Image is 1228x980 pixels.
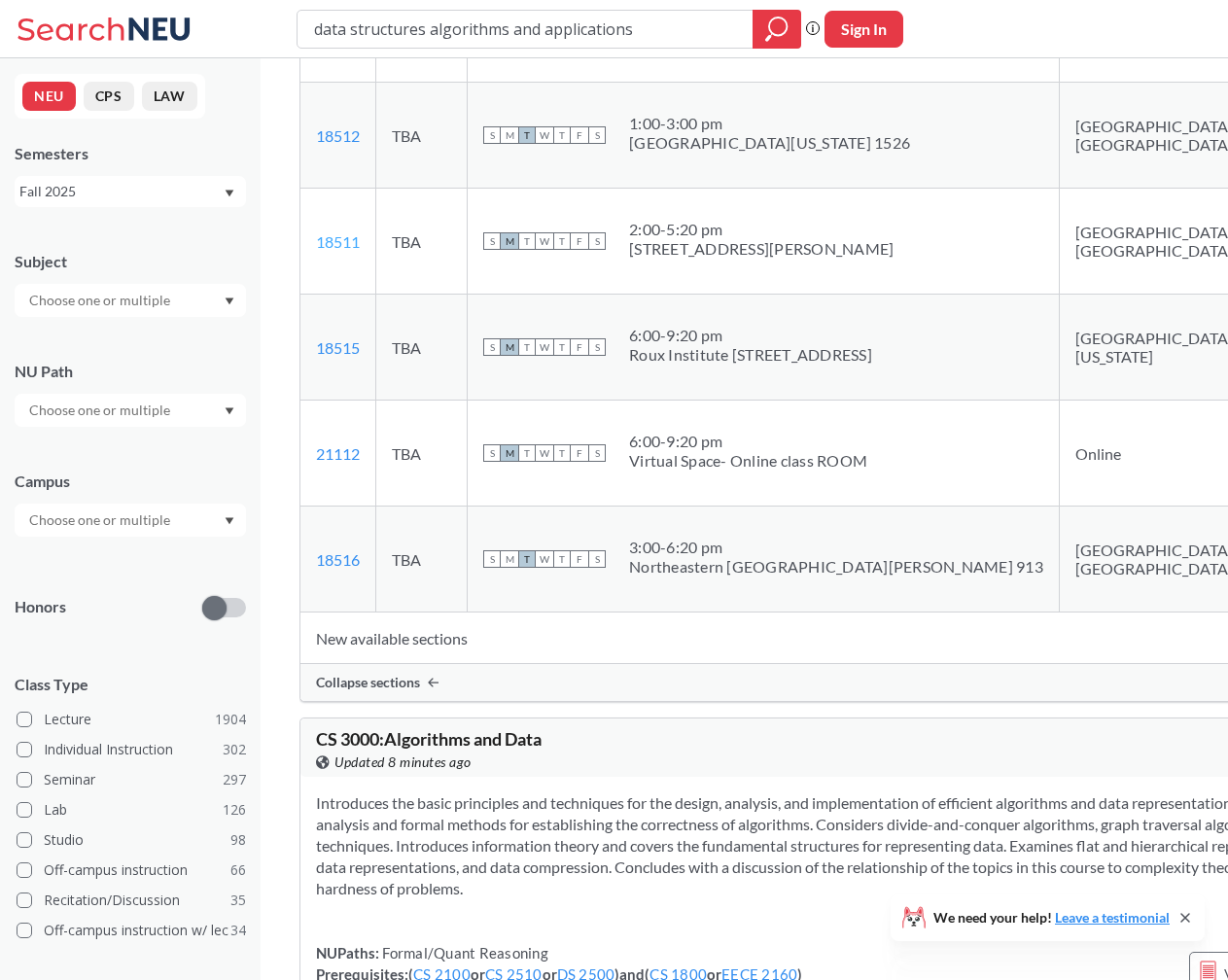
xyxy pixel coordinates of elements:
svg: magnifying glass [765,16,789,43]
div: Virtual Space- Online class ROOM [629,451,867,471]
div: [GEOGRAPHIC_DATA][US_STATE] 1526 [629,133,910,153]
a: 18511 [316,232,360,251]
div: 6:00 - 9:20 pm [629,432,867,451]
input: Class, professor, course number, "phrase" [312,13,739,46]
td: TBA [376,401,468,507]
span: 1904 [215,709,246,730]
span: CS 3000 : Algorithms and Data [316,728,542,750]
span: Formal/Quant Reasoning [379,944,548,962]
span: F [571,550,588,568]
label: Seminar [17,767,246,792]
span: S [483,444,501,462]
span: W [536,232,553,250]
span: M [501,338,518,356]
div: NU Path [15,361,246,382]
span: 297 [223,769,246,790]
svg: Dropdown arrow [225,517,234,525]
span: Updated 8 minutes ago [334,752,472,773]
span: Class Type [15,674,246,695]
span: S [588,126,606,144]
span: T [553,338,571,356]
span: 98 [230,829,246,851]
span: S [588,550,606,568]
a: 18515 [316,338,360,357]
span: T [553,232,571,250]
span: T [518,444,536,462]
span: S [588,338,606,356]
input: Choose one or multiple [19,508,183,532]
input: Choose one or multiple [19,289,183,312]
span: S [588,232,606,250]
div: Campus [15,471,246,492]
span: 35 [230,890,246,911]
div: Roux Institute [STREET_ADDRESS] [629,345,872,365]
label: Studio [17,827,246,853]
span: 302 [223,739,246,760]
span: T [518,550,536,568]
span: T [518,232,536,250]
span: Collapse sections [316,674,420,691]
span: F [571,232,588,250]
div: 2:00 - 5:20 pm [629,220,894,239]
span: F [571,126,588,144]
span: W [536,126,553,144]
span: S [588,444,606,462]
div: Fall 2025 [19,181,223,202]
button: NEU [22,82,76,111]
svg: Dropdown arrow [225,297,234,305]
div: magnifying glass [753,10,801,49]
a: 21112 [316,444,360,463]
span: F [571,338,588,356]
span: S [483,550,501,568]
span: M [501,550,518,568]
button: Sign In [825,11,903,48]
label: Lab [17,797,246,822]
span: M [501,444,518,462]
span: 34 [230,920,246,941]
span: M [501,126,518,144]
p: Honors [15,596,66,618]
td: TBA [376,295,468,401]
label: Recitation/Discussion [17,888,246,913]
div: 3:00 - 6:20 pm [629,538,1043,557]
td: TBA [376,189,468,295]
span: T [553,126,571,144]
span: W [536,338,553,356]
div: Dropdown arrow [15,284,246,317]
span: W [536,444,553,462]
span: S [483,232,501,250]
span: 66 [230,859,246,881]
a: Leave a testimonial [1055,909,1170,926]
label: Individual Instruction [17,737,246,762]
label: Off-campus instruction [17,857,246,883]
td: TBA [376,507,468,612]
label: Lecture [17,707,246,732]
div: Semesters [15,143,246,164]
span: T [553,550,571,568]
div: Northeastern [GEOGRAPHIC_DATA][PERSON_NAME] 913 [629,557,1043,577]
span: W [536,550,553,568]
div: Subject [15,251,246,272]
div: Fall 2025Dropdown arrow [15,176,246,207]
span: F [571,444,588,462]
a: 18512 [316,126,360,145]
span: S [483,126,501,144]
label: Off-campus instruction w/ lec [17,918,246,943]
div: Dropdown arrow [15,504,246,537]
span: T [518,338,536,356]
span: S [483,338,501,356]
td: TBA [376,83,468,189]
span: T [518,126,536,144]
span: T [553,444,571,462]
a: 18516 [316,550,360,569]
span: 126 [223,799,246,821]
div: Dropdown arrow [15,394,246,427]
button: LAW [142,82,197,111]
svg: Dropdown arrow [225,190,234,197]
div: [STREET_ADDRESS][PERSON_NAME] [629,239,894,259]
div: 1:00 - 3:00 pm [629,114,910,133]
span: M [501,232,518,250]
svg: Dropdown arrow [225,407,234,415]
span: We need your help! [933,911,1170,925]
input: Choose one or multiple [19,399,183,422]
